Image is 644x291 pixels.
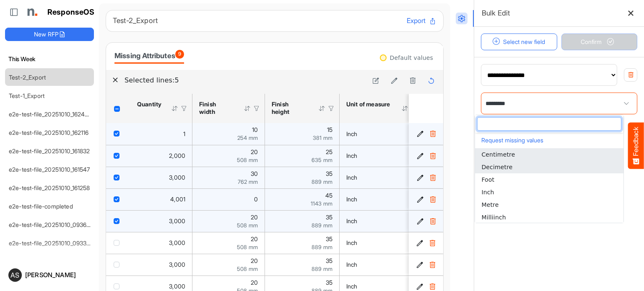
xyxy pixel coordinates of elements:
span: 9 [175,50,184,59]
td: 10 is template cell Column Header httpsnorthellcomontologiesmapping-rulesmeasurementhasfinishsize... [192,123,265,145]
button: Delete [428,260,436,269]
th: Header checkbox [106,94,130,123]
span: 25 [326,148,332,155]
td: Inch is template cell Column Header httpsnorthellcomontologiesmapping-rulesmeasurementhasunitofme... [340,232,423,254]
td: d6eb4116-10ec-4b0c-bb1d-2f3db4249a6a is template cell Column Header [409,210,445,232]
div: Finish height [272,100,307,116]
span: Inch [346,283,358,290]
button: Request missing values [479,135,619,146]
button: Edit [416,130,424,138]
a: e2e-test-file_20251010_093657 [9,221,93,228]
span: Inch [346,130,358,137]
td: 0 is template cell Column Header httpsnorthellcomontologiesmapping-rulesmeasurementhasfinishsizew... [192,188,265,210]
td: 45 is template cell Column Header httpsnorthellcomontologiesmapping-rulesmeasurementhasfinishsize... [265,188,340,210]
span: 889 mm [312,244,332,250]
a: e2e-test-file_20251010_162400 [9,111,93,118]
span: Inch [346,217,358,224]
td: 4001 is template cell Column Header httpsnorthellcomontologiesmapping-rulesorderhasquantity [130,188,192,210]
td: 20 is template cell Column Header httpsnorthellcomontologiesmapping-rulesmeasurementhasfinishsize... [192,145,265,167]
td: Inch is template cell Column Header httpsnorthellcomontologiesmapping-rulesmeasurementhasunitofme... [340,123,423,145]
span: 10 [252,126,258,133]
td: Inch is template cell Column Header httpsnorthellcomontologiesmapping-rulesmeasurementhasunitofme... [340,167,423,188]
td: checkbox [106,210,130,232]
td: 15 is template cell Column Header httpsnorthellcomontologiesmapping-rulesmeasurementhasfinishsize... [265,123,340,145]
a: Test-2_Export [9,74,46,81]
a: Test-1_Export [9,92,44,99]
h6: Bulk Edit [482,7,510,19]
a: e2e-test-file-completed [9,203,73,210]
button: Edit [416,173,424,182]
td: Inch is template cell Column Header httpsnorthellcomontologiesmapping-rulesmeasurementhasunitofme... [340,145,423,167]
span: Foot [481,176,494,183]
button: Select new field [481,33,557,50]
button: Edit [415,260,424,269]
a: e2e-test-file_20251010_161832 [9,147,90,155]
td: 35 is template cell Column Header httpsnorthellcomontologiesmapping-rulesmeasurementhasfinishsize... [265,254,340,276]
td: Inch is template cell Column Header httpsnorthellcomontologiesmapping-rulesmeasurementhasunitofme... [340,254,423,276]
span: 30 [251,170,258,177]
td: 35 is template cell Column Header httpsnorthellcomontologiesmapping-rulesmeasurementhasfinishsize... [265,167,340,188]
input: dropdownlistfilter [478,118,621,130]
td: 3000 is template cell Column Header httpsnorthellcomontologiesmapping-rulesorderhasquantity [130,232,192,254]
span: Inch [346,174,358,181]
span: Centimetre [481,151,515,158]
a: e2e-test-file_20251010_161547 [9,166,90,173]
span: Inch [346,196,358,203]
span: 508 mm [237,265,258,272]
button: Delete [428,152,437,160]
td: ecc421d3-b396-4054-ab78-8d0d6e8394da is template cell Column Header [409,167,445,188]
button: Delete [428,217,437,225]
td: checkbox [106,188,130,210]
td: 30 is template cell Column Header httpsnorthellcomontologiesmapping-rulesmeasurementhasfinishsize... [192,167,265,188]
span: 35 [326,235,332,242]
span: 0 [254,196,258,203]
button: Delete [428,282,436,291]
td: 1fc8d725-b1c3-4ded-85c0-288a5a618d52 is template cell Column Header [409,145,445,167]
span: 35 [326,257,332,264]
button: New RFP [5,28,94,41]
a: e2e-test-file_20251010_162116 [9,129,89,136]
span: 762 mm [238,178,258,185]
h6: Selected lines: 5 [125,75,364,86]
span: 3,000 [169,174,185,181]
span: 20 [251,148,258,155]
ul: popup [475,148,623,261]
span: Inch [346,152,358,159]
div: Unit of measure [346,100,390,108]
h6: Test-2_Export [113,17,400,24]
td: checkbox [106,123,130,145]
td: 35 is template cell Column Header httpsnorthellcomontologiesmapping-rulesmeasurementhasfinishsize... [265,232,340,254]
td: checkbox [106,145,130,167]
span: Inch [481,189,494,196]
td: e1b6d7a2-f878-4193-b778-09025ed1c150 is template cell Column Header [409,123,445,145]
div: dropdownlist [475,115,624,223]
span: 508 mm [237,222,258,229]
td: 3000 is template cell Column Header httpsnorthellcomontologiesmapping-rulesorderhasquantity [130,167,192,188]
span: 35 [326,170,332,177]
span: 889 mm [312,222,332,229]
span: 3,000 [169,217,185,224]
td: 2000 is template cell Column Header httpsnorthellcomontologiesmapping-rulesorderhasquantity [130,145,192,167]
div: Finish width [199,100,233,116]
div: [PERSON_NAME] [25,272,91,278]
button: Export [407,15,436,26]
span: 635 mm [312,157,332,163]
span: 1 [183,130,185,137]
span: 2,000 [169,152,185,159]
td: c98a4775-87b4-4c97-9cf2-f119e49f6f23 is template cell Column Header [409,188,445,210]
button: Delete [428,195,437,203]
h1: ResponseOS [47,8,95,17]
button: Edit [416,152,424,160]
button: Feedback [628,122,644,169]
div: Missing Attributes [114,50,184,62]
a: e2e-test-file_20251010_161258 [9,184,90,191]
td: Inch is template cell Column Header httpsnorthellcomontologiesmapping-rulesmeasurementhasunitofme... [340,210,423,232]
td: 3000 is template cell Column Header httpsnorthellcomontologiesmapping-rulesorderhasquantity [130,254,192,276]
span: 3,000 [169,283,185,290]
td: 25 is template cell Column Header httpsnorthellcomontologiesmapping-rulesmeasurementhasfinishsize... [265,145,340,167]
img: Northell [23,4,40,21]
span: 15 [327,126,332,133]
div: Filter Icon [327,105,335,112]
td: 35 is template cell Column Header httpsnorthellcomontologiesmapping-rulesmeasurementhasfinishsize... [265,210,340,232]
span: Inch [346,239,358,246]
